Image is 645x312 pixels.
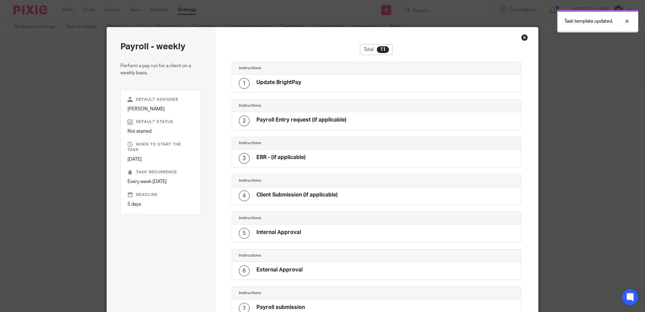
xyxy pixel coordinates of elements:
p: Task recurrence [128,170,194,175]
h2: Payroll - weekly [120,41,201,52]
p: Perform a pay run for a client on a weekly basis. [120,62,201,76]
h4: Instructions [239,215,376,221]
p: Default status [128,119,194,125]
p: [DATE] [128,156,194,163]
h4: Instructions [239,140,376,146]
h4: Instructions [239,253,376,258]
div: 3 [239,153,250,164]
p: Task template updated. [564,18,613,25]
p: Not started [128,128,194,135]
div: 1 [239,78,250,89]
div: Total [360,44,393,55]
h4: Instructions [239,178,376,183]
div: 11 [377,46,389,53]
p: When to start the task [128,142,194,153]
h4: Instructions [239,103,376,108]
p: Every week [DATE] [128,178,194,185]
div: 5 [239,228,250,239]
div: 4 [239,190,250,201]
h4: Client Submission (if applicable) [256,191,338,199]
p: [PERSON_NAME] [128,106,194,112]
p: 5 days [128,201,194,208]
h4: Instructions [239,66,376,71]
p: Default assignee [128,97,194,102]
p: Deadline [128,192,194,198]
div: 6 [239,265,250,276]
h4: ERR - (if applicable) [256,154,306,161]
h4: Internal Approval [256,229,301,236]
div: Close this dialog window [521,34,528,41]
h4: Instructions [239,290,376,296]
h4: Payroll submission [256,304,305,311]
h4: Payroll Entry request (if applicable) [256,116,346,124]
h4: Update BrightPay [256,79,301,86]
div: 2 [239,115,250,126]
h4: External Approval [256,266,303,274]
